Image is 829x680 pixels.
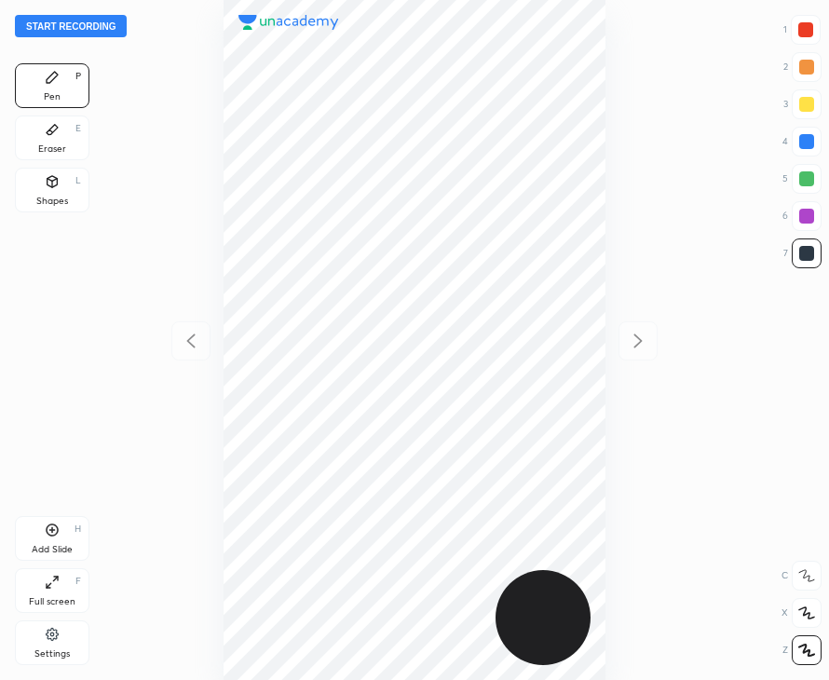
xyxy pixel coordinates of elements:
div: E [75,124,81,133]
img: logo.38c385cc.svg [238,15,339,30]
div: L [75,176,81,185]
div: X [781,598,822,628]
div: Full screen [29,597,75,606]
div: 5 [782,164,822,194]
div: 2 [783,52,822,82]
div: H [75,524,81,534]
button: Start recording [15,15,127,37]
div: 4 [782,127,822,156]
div: 7 [783,238,822,268]
div: Pen [44,92,61,102]
div: 1 [783,15,821,45]
div: F [75,577,81,586]
div: Shapes [36,197,68,206]
div: Eraser [38,144,66,154]
div: Settings [34,649,70,659]
div: 6 [782,201,822,231]
div: Z [782,635,822,665]
div: C [781,561,822,591]
div: 3 [783,89,822,119]
div: P [75,72,81,81]
div: Add Slide [32,545,73,554]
